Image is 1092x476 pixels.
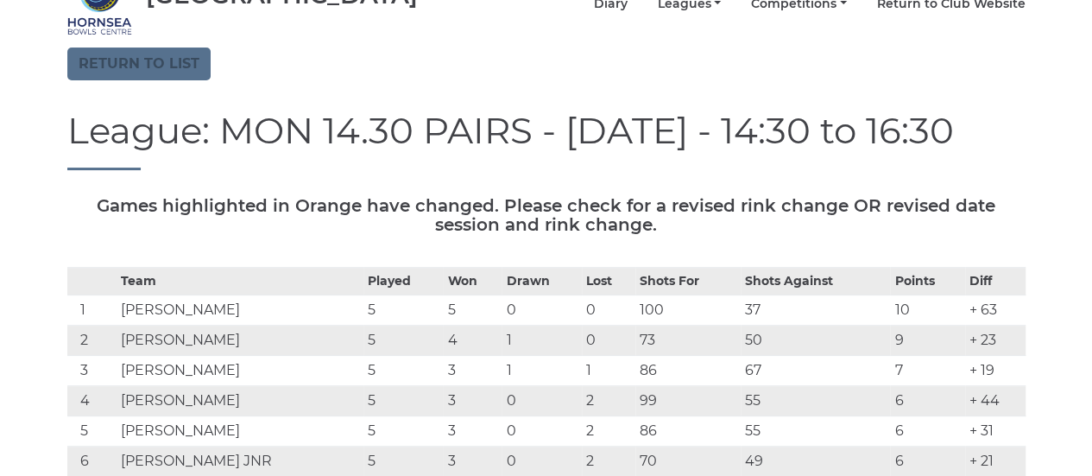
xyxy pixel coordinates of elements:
[443,326,502,356] td: 4
[363,326,444,356] td: 5
[117,416,363,447] td: [PERSON_NAME]
[443,416,502,447] td: 3
[890,268,965,295] th: Points
[582,326,635,356] td: 0
[67,295,117,326] td: 1
[67,416,117,447] td: 5
[443,295,502,326] td: 5
[67,356,117,386] td: 3
[741,386,890,416] td: 55
[502,386,582,416] td: 0
[965,386,1026,416] td: + 44
[582,268,635,295] th: Lost
[635,268,741,295] th: Shots For
[67,326,117,356] td: 2
[635,326,741,356] td: 73
[582,386,635,416] td: 2
[965,295,1026,326] td: + 63
[502,416,582,447] td: 0
[117,326,363,356] td: [PERSON_NAME]
[741,295,890,326] td: 37
[67,111,1026,170] h1: League: MON 14.30 PAIRS - [DATE] - 14:30 to 16:30
[965,326,1026,356] td: + 23
[443,356,502,386] td: 3
[965,268,1026,295] th: Diff
[363,356,444,386] td: 5
[363,416,444,447] td: 5
[741,416,890,447] td: 55
[502,356,582,386] td: 1
[582,416,635,447] td: 2
[635,356,741,386] td: 86
[890,416,965,447] td: 6
[363,386,444,416] td: 5
[363,295,444,326] td: 5
[890,356,965,386] td: 7
[635,416,741,447] td: 86
[582,295,635,326] td: 0
[443,268,502,295] th: Won
[117,268,363,295] th: Team
[741,268,890,295] th: Shots Against
[117,356,363,386] td: [PERSON_NAME]
[965,356,1026,386] td: + 19
[67,48,211,80] a: Return to list
[890,386,965,416] td: 6
[117,295,363,326] td: [PERSON_NAME]
[443,386,502,416] td: 3
[635,295,741,326] td: 100
[502,295,582,326] td: 0
[741,326,890,356] td: 50
[117,386,363,416] td: [PERSON_NAME]
[502,268,582,295] th: Drawn
[502,326,582,356] td: 1
[890,295,965,326] td: 10
[741,356,890,386] td: 67
[67,196,1026,234] h5: Games highlighted in Orange have changed. Please check for a revised rink change OR revised date ...
[965,416,1026,447] td: + 31
[890,326,965,356] td: 9
[67,386,117,416] td: 4
[582,356,635,386] td: 1
[635,386,741,416] td: 99
[363,268,444,295] th: Played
